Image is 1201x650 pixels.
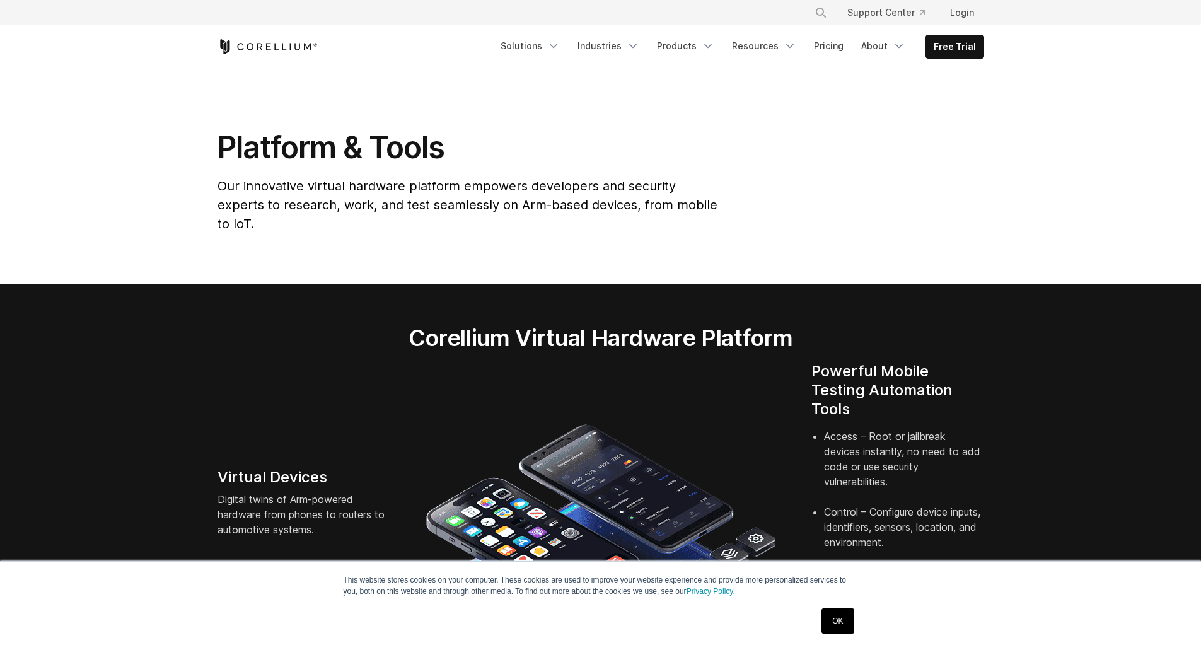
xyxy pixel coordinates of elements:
[806,35,851,57] a: Pricing
[687,587,735,596] a: Privacy Policy.
[344,574,858,597] p: This website stores cookies on your computer. These cookies are used to improve your website expe...
[218,39,318,54] a: Corellium Home
[824,504,984,565] li: Control – Configure device inputs, identifiers, sensors, location, and environment.
[821,608,854,634] a: OK
[824,429,984,504] li: Access – Root or jailbreak devices instantly, no need to add code or use security vulnerabilities.
[218,468,390,487] h4: Virtual Devices
[809,1,832,24] button: Search
[837,1,935,24] a: Support Center
[493,35,984,59] div: Navigation Menu
[649,35,722,57] a: Products
[926,35,983,58] a: Free Trial
[799,1,984,24] div: Navigation Menu
[854,35,913,57] a: About
[940,1,984,24] a: Login
[811,362,984,419] h4: Powerful Mobile Testing Automation Tools
[349,324,852,352] h2: Corellium Virtual Hardware Platform
[570,35,647,57] a: Industries
[724,35,804,57] a: Resources
[218,129,720,166] h1: Platform & Tools
[493,35,567,57] a: Solutions
[218,492,390,537] p: Digital twins of Arm-powered hardware from phones to routers to automotive systems.
[218,178,717,231] span: Our innovative virtual hardware platform empowers developers and security experts to research, wo...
